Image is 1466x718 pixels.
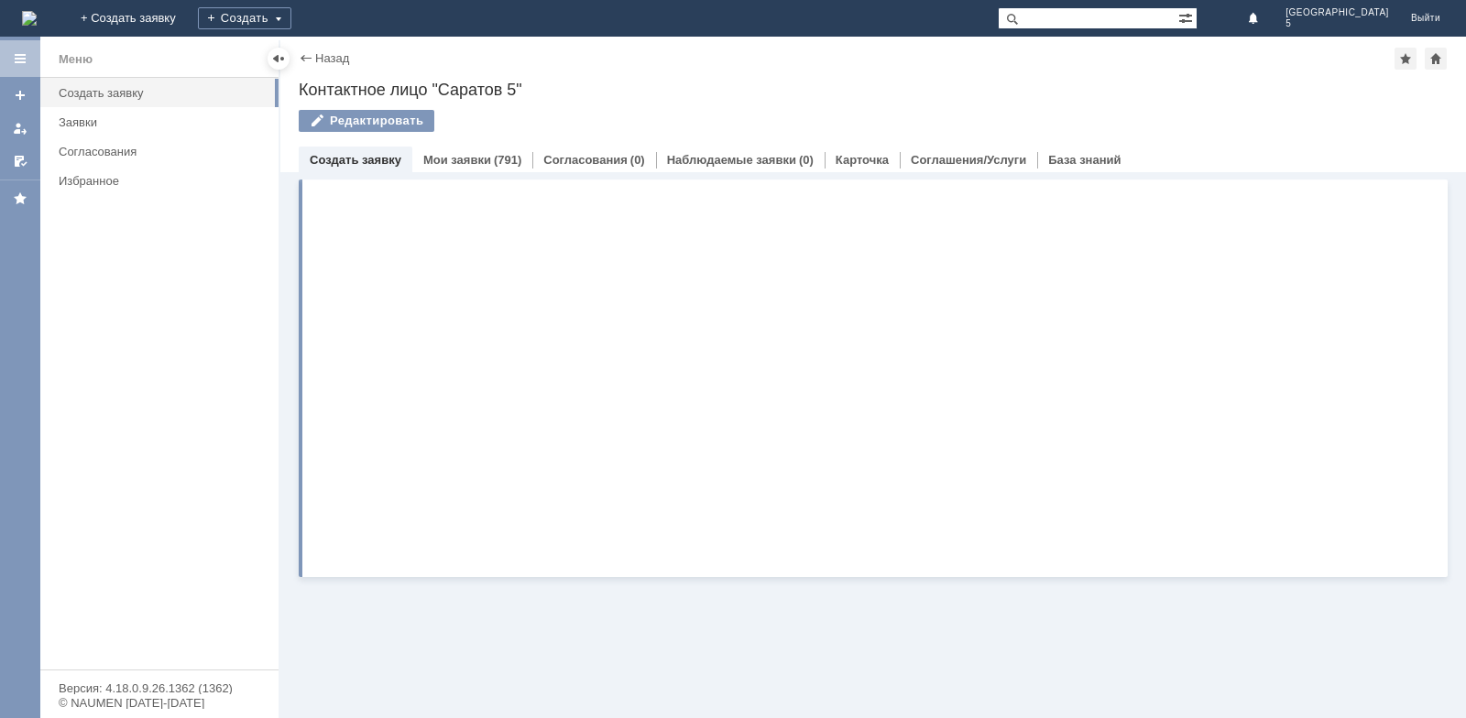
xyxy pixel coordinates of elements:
[1048,153,1121,167] a: База знаний
[299,81,1448,99] div: Контактное лицо "Саратов 5"
[22,11,37,26] img: logo
[1395,48,1417,70] div: Добавить в избранное
[51,137,275,166] a: Согласования
[630,153,645,167] div: (0)
[51,79,275,107] a: Создать заявку
[59,86,268,100] div: Создать заявку
[51,108,275,136] a: Заявки
[268,48,290,70] div: Скрыть меню
[59,145,268,158] div: Согласования
[22,11,37,26] a: Перейти на домашнюю страницу
[59,682,260,694] div: Версия: 4.18.0.9.26.1362 (1362)
[198,7,291,29] div: Создать
[667,153,796,167] a: Наблюдаемые заявки
[1425,48,1447,70] div: Сделать домашней страницей
[5,81,35,110] a: Создать заявку
[1285,18,1389,29] span: 5
[59,697,260,709] div: © NAUMEN [DATE]-[DATE]
[5,114,35,143] a: Мои заявки
[1285,7,1389,18] span: [GEOGRAPHIC_DATA]
[59,115,268,129] div: Заявки
[494,153,521,167] div: (791)
[543,153,628,167] a: Согласования
[1178,8,1197,26] span: Расширенный поиск
[423,153,491,167] a: Мои заявки
[911,153,1026,167] a: Соглашения/Услуги
[310,153,401,167] a: Создать заявку
[836,153,889,167] a: Карточка
[5,147,35,176] a: Мои согласования
[59,49,93,71] div: Меню
[799,153,814,167] div: (0)
[59,174,247,188] div: Избранное
[315,51,349,65] a: Назад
